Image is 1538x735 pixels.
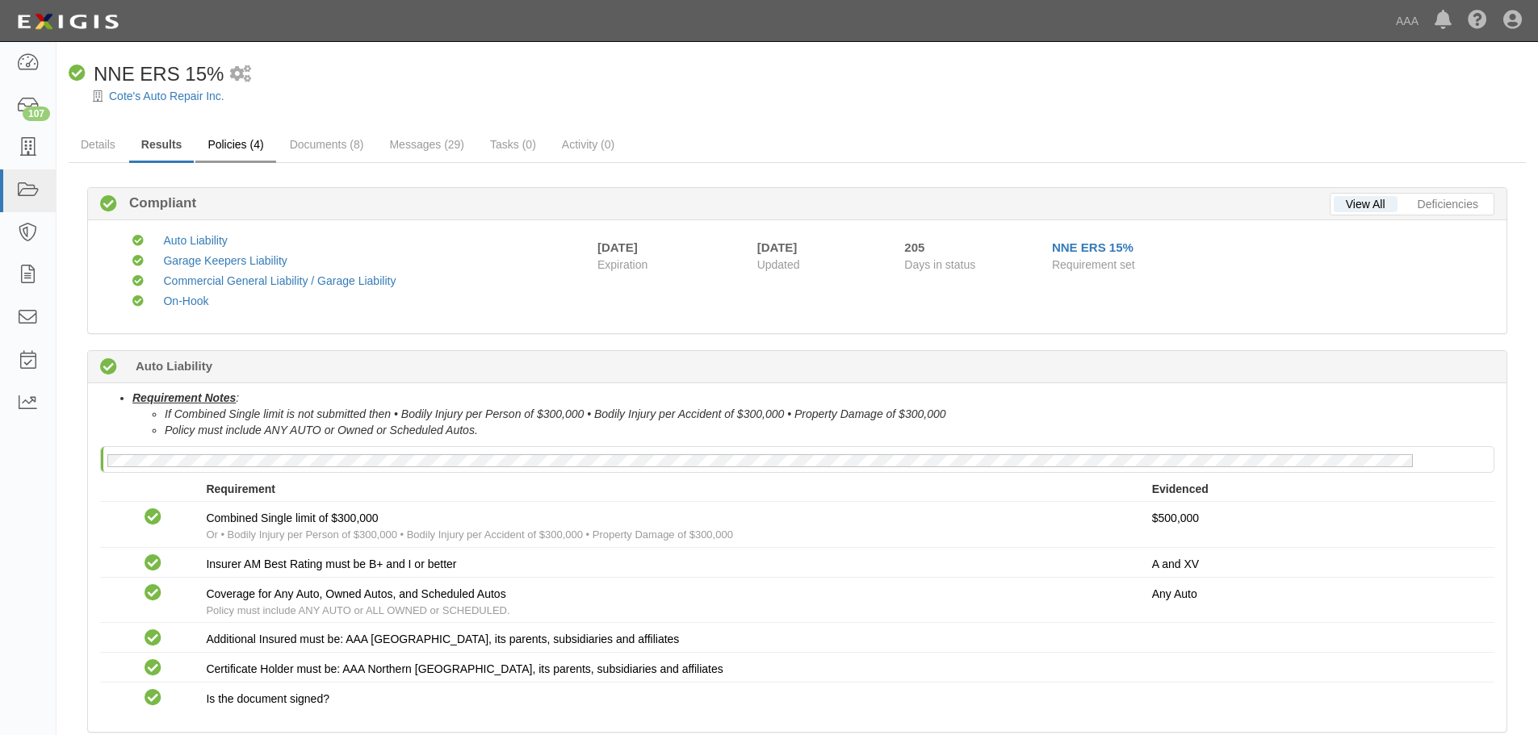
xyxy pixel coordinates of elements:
u: Requirement Notes [132,391,236,404]
img: logo-5460c22ac91f19d4615b14bd174203de0afe785f0fc80cf4dbbc73dc1793850b.png [12,7,124,36]
i: Compliant [132,256,144,267]
div: Since 02/19/2025 [904,239,1040,256]
a: Policies (4) [195,128,275,163]
span: Combined Single limit of $300,000 [206,512,378,524]
b: Auto Liability [136,357,212,374]
i: Compliant [145,555,161,572]
span: Insurer AM Best Rating must be B+ and I or better [206,558,456,570]
a: View All [1334,196,1398,212]
b: Compliant [117,194,196,213]
span: Expiration [597,257,745,273]
i: Compliant [145,690,161,707]
a: Documents (8) [278,128,376,161]
i: Compliant [132,236,144,247]
i: Compliant [132,296,144,307]
li: Policy must include ANY AUTO or Owned or Scheduled Autos. [165,422,1494,438]
i: Compliant [132,276,144,287]
i: Help Center - Complianz [1468,11,1487,31]
i: Compliant [145,660,161,677]
p: $500,000 [1152,510,1482,526]
a: Cote's Auto Repair Inc. [109,90,224,102]
a: NNE ERS 15% [1052,240,1134,254]
div: [DATE] [757,239,881,256]
li: If Combined Single limit is not submitted then • Bodily Injury per Person of $300,000 • Bodily In... [165,406,1494,422]
a: Activity (0) [550,128,627,161]
a: Details [69,128,128,161]
a: Messages (29) [377,128,476,161]
i: Compliant [69,65,86,82]
a: AAA [1388,5,1427,37]
a: Results [129,128,195,163]
i: Compliant [145,509,161,526]
span: Additional Insured must be: AAA [GEOGRAPHIC_DATA], its parents, subsidiaries and affiliates [206,633,679,645]
span: Or • Bodily Injury per Person of $300,000 • Bodily Injury per Accident of $300,000 • Property Dam... [206,528,732,541]
i: Compliant 205 days (since 02/19/2025) [100,359,117,376]
a: On-Hook [163,294,208,307]
strong: Evidenced [1152,482,1209,495]
i: 1 scheduled workflow [230,66,251,83]
a: Garage Keepers Liability [163,254,287,267]
span: Policy must include ANY AUTO or ALL OWNED or SCHEDULED. [206,604,509,616]
span: Is the document signed? [206,692,329,705]
span: NNE ERS 15% [94,63,224,85]
strong: Requirement [206,482,275,495]
div: NNE ERS 15% [69,61,224,88]
span: Coverage for Any Auto, Owned Autos, and Scheduled Autos [206,587,505,600]
a: Commercial General Liability / Garage Liability [163,274,396,287]
a: Deficiencies [1406,196,1490,212]
a: Auto Liability [163,234,227,247]
i: Compliant [145,585,161,602]
span: Certificate Holder must be: AAA Northern [GEOGRAPHIC_DATA], its parents, subsidiaries and affiliates [206,662,723,675]
p: A and XV [1152,556,1482,572]
a: Tasks (0) [478,128,548,161]
li: : [132,390,1494,438]
div: [DATE] [597,239,638,256]
span: Requirement set [1052,258,1135,271]
span: Updated [757,258,800,271]
div: 107 [23,106,50,121]
i: Compliant [145,630,161,647]
i: Compliant [100,196,117,213]
span: Days in status [904,258,975,271]
p: Any Auto [1152,586,1482,602]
